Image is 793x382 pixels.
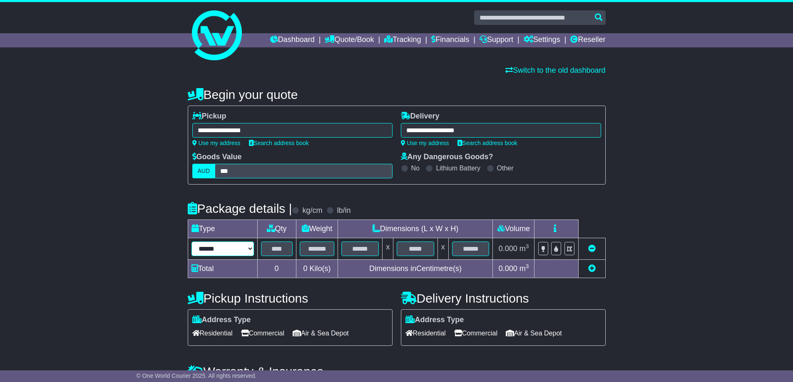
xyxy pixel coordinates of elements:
a: Reseller [570,33,605,47]
span: Commercial [454,327,497,340]
a: Remove this item [588,244,596,253]
a: Tracking [384,33,421,47]
span: Residential [192,327,233,340]
span: Air & Sea Depot [506,327,562,340]
label: Goods Value [192,153,242,162]
span: Commercial [241,327,284,340]
span: © One World Courier 2025. All rights reserved. [137,372,257,379]
td: Type [188,220,257,238]
span: 0.000 [499,264,517,273]
span: m [520,244,529,253]
sup: 3 [526,243,529,249]
span: Air & Sea Depot [293,327,349,340]
td: Qty [257,220,296,238]
a: Support [480,33,513,47]
a: Financials [431,33,469,47]
span: 0.000 [499,244,517,253]
td: Dimensions in Centimetre(s) [338,260,493,278]
label: Address Type [405,315,464,325]
label: Any Dangerous Goods? [401,153,493,162]
label: kg/cm [302,206,322,215]
label: Address Type [192,315,251,325]
a: Settings [524,33,560,47]
sup: 3 [526,263,529,269]
h4: Warranty & Insurance [188,365,606,378]
h4: Pickup Instructions [188,291,393,305]
a: Switch to the old dashboard [505,66,605,74]
label: Delivery [401,112,440,121]
td: x [383,238,393,260]
a: Search address book [249,140,309,146]
h4: Delivery Instructions [401,291,606,305]
td: 0 [257,260,296,278]
td: x [438,238,448,260]
a: Dashboard [270,33,315,47]
label: Pickup [192,112,226,121]
label: AUD [192,164,216,178]
a: Quote/Book [325,33,374,47]
span: Residential [405,327,446,340]
td: Weight [296,220,338,238]
a: Use my address [192,140,241,146]
label: No [411,164,420,172]
label: lb/in [337,206,351,215]
td: Dimensions (L x W x H) [338,220,493,238]
td: Volume [493,220,534,238]
h4: Begin your quote [188,88,606,101]
h4: Package details | [188,202,292,215]
td: Total [188,260,257,278]
label: Other [497,164,514,172]
a: Add new item [588,264,596,273]
label: Lithium Battery [436,164,480,172]
a: Use my address [401,140,449,146]
span: m [520,264,529,273]
td: Kilo(s) [296,260,338,278]
a: Search address book [457,140,517,146]
span: 0 [303,264,307,273]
